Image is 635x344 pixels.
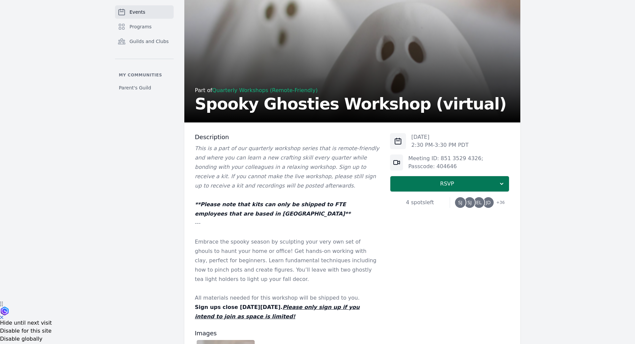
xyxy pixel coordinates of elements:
span: Guilds and Clubs [130,38,169,45]
p: My communities [115,72,174,78]
span: SJ [467,200,472,205]
a: Programs [115,20,174,33]
a: Meeting ID: 851 3529 4326; Passcode: 404646 [408,155,483,169]
span: + 36 [492,199,505,208]
button: RSVP [390,176,509,192]
p: [DATE] [411,133,469,141]
h3: Images [195,329,380,337]
span: Programs [130,23,152,30]
span: RSVP [396,180,498,188]
div: Part of [195,86,506,94]
em: This is a part of our quarterly workshop series that is remote-friendly and where you can learn a... [195,145,379,189]
p: 2:30 PM - 3:30 PM PDT [411,141,469,149]
span: EL [476,200,482,205]
span: Parent's Guild [119,84,151,91]
strong: Sign ups close [DATE][DATE]. [195,304,360,320]
a: Guilds and Clubs [115,35,174,48]
span: Events [130,9,145,15]
a: Parent's Guild [115,82,174,94]
u: Please only sign up if you intend to join as space is limited! [195,304,360,320]
em: **Please note that kits can only be shipped to FTE employees that are based in [GEOGRAPHIC_DATA]** [195,201,351,217]
h2: Spooky Ghosties Workshop (virtual) [195,96,506,112]
a: Quarterly Workshops (Remote-Friendly) [212,87,318,93]
h3: Description [195,133,380,141]
p: --- [195,219,380,228]
p: All materials needed for this workshop will be shipped to you. [195,293,380,303]
span: JD [486,200,491,205]
a: Events [115,5,174,19]
p: Embrace the spooky season by sculpting your very own set of ghouls to haunt your home or office! ... [195,237,380,284]
span: SJ [458,200,462,205]
nav: Sidebar [115,5,174,94]
div: 4 spots left [390,199,450,207]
